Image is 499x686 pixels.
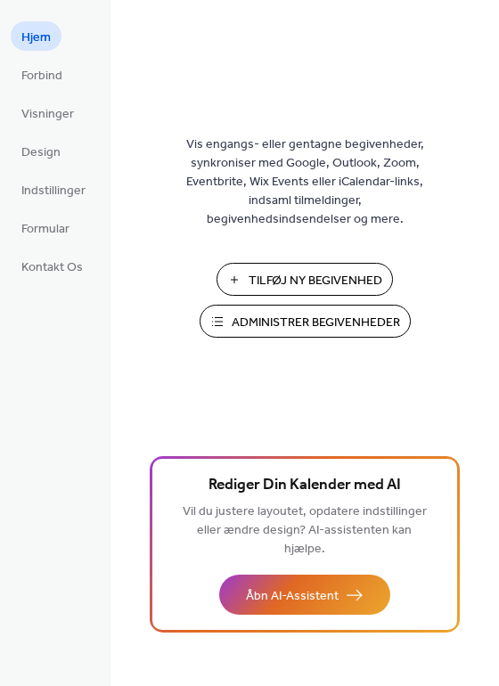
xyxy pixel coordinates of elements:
[11,251,94,281] a: Kontakt Os
[209,473,401,498] span: Rediger Din Kalender med AI
[246,587,339,606] span: Åbn AI-Assistent
[11,98,85,127] a: Visninger
[11,21,61,51] a: Hjem
[21,67,62,86] span: Forbind
[21,143,61,162] span: Design
[11,213,80,242] a: Formular
[11,175,96,204] a: Indstillinger
[11,136,71,166] a: Design
[21,29,51,47] span: Hjem
[219,575,390,615] button: Åbn AI-Assistent
[200,305,411,338] button: Administrer Begivenheder
[183,500,427,561] span: Vil du justere layoutet, opdatere indstillinger eller ændre design? AI-assistenten kan hjælpe.
[232,314,400,332] span: Administrer Begivenheder
[21,105,74,124] span: Visninger
[21,220,70,239] span: Formular
[249,272,382,290] span: Tilføj Ny Begivenhed
[184,135,425,229] span: Vis engangs- eller gentagne begivenheder, synkroniser med Google, Outlook, Zoom, Eventbrite, Wix ...
[217,263,393,296] button: Tilføj Ny Begivenhed
[21,258,83,277] span: Kontakt Os
[11,60,73,89] a: Forbind
[21,182,86,200] span: Indstillinger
